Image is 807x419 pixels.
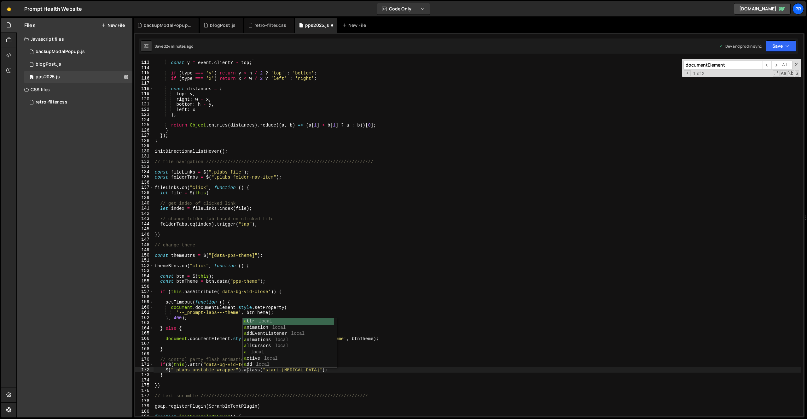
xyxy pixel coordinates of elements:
div: 165 [135,331,154,336]
div: 166 [135,336,154,341]
div: 177 [135,393,154,398]
span: Toggle Replace mode [684,70,691,76]
div: 136 [135,180,154,185]
div: 139 [135,195,154,201]
div: 151 [135,258,154,263]
div: 131 [135,154,154,159]
div: 16625/45860.js [24,45,132,58]
div: 163 [135,320,154,326]
div: 120 [135,97,154,102]
div: 129 [135,143,154,149]
span: 1 of 2 [691,71,707,76]
div: 162 [135,315,154,321]
div: 159 [135,299,154,305]
button: Code Only [377,3,430,15]
div: 164 [135,326,154,331]
div: 114 [135,65,154,71]
div: 180 [135,409,154,414]
div: blogPost.js [210,22,235,28]
div: 160 [135,305,154,310]
div: 158 [135,294,154,300]
div: CSS files [17,83,132,96]
div: 117 [135,81,154,86]
div: 134 [135,169,154,175]
div: 155 [135,279,154,284]
div: 119 [135,91,154,97]
div: 113 [135,60,154,65]
div: 179 [135,404,154,409]
div: 123 [135,112,154,117]
div: 133 [135,164,154,169]
div: 175 [135,383,154,388]
div: 142 [135,211,154,216]
div: 16625/45293.js [24,71,132,83]
div: 126 [135,128,154,133]
div: 121 [135,102,154,107]
div: 167 [135,341,154,346]
div: 24 minutes ago [166,44,193,49]
span: 0 [30,75,33,80]
div: 16625/45443.css [24,96,132,109]
div: 138 [135,190,154,196]
div: 144 [135,221,154,227]
div: 171 [135,362,154,367]
div: 149 [135,247,154,253]
div: 141 [135,206,154,211]
span: ​ [771,61,780,70]
div: 169 [135,351,154,357]
a: [DOMAIN_NAME] [734,3,791,15]
div: 172 [135,367,154,373]
div: 170 [135,357,154,362]
div: 168 [135,346,154,352]
div: 143 [135,216,154,221]
div: New File [342,22,369,28]
div: 118 [135,86,154,91]
div: 16625/45859.js [24,58,132,71]
div: 148 [135,242,154,248]
div: 173 [135,372,154,378]
div: 140 [135,201,154,206]
div: 178 [135,398,154,404]
span: ​ [763,61,771,70]
div: retro-filter.css [254,22,286,28]
div: 153 [135,268,154,274]
div: 132 [135,159,154,164]
div: 128 [135,138,154,144]
span: Alt-Enter [780,61,792,70]
span: Search In Selection [795,70,799,77]
div: 174 [135,378,154,383]
div: 124 [135,117,154,123]
div: 154 [135,274,154,279]
div: Prompt Health Website [24,5,82,13]
div: 161 [135,310,154,315]
div: retro-filter.css [36,99,67,105]
div: backupModalPopup.js [36,49,85,55]
div: 152 [135,263,154,269]
div: pps2025.js [305,22,329,28]
a: Pr [792,3,804,15]
div: pps2025.js [36,74,60,80]
div: 135 [135,174,154,180]
div: 130 [135,149,154,154]
div: 115 [135,70,154,76]
div: 125 [135,122,154,128]
input: Search for [683,61,763,70]
div: 116 [135,76,154,81]
div: Saved [154,44,193,49]
div: 146 [135,232,154,237]
span: CaseSensitive Search [780,70,787,77]
button: New File [101,23,125,28]
a: 🤙 [1,1,17,16]
div: 176 [135,388,154,393]
div: 137 [135,185,154,190]
div: backupModalPopup.js [144,22,191,28]
div: Dev and prod in sync [719,44,762,49]
span: RegExp Search [773,70,780,77]
div: 145 [135,227,154,232]
div: blogPost.js [36,62,61,67]
div: 157 [135,289,154,294]
div: 127 [135,133,154,138]
div: 122 [135,107,154,112]
div: 147 [135,237,154,242]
